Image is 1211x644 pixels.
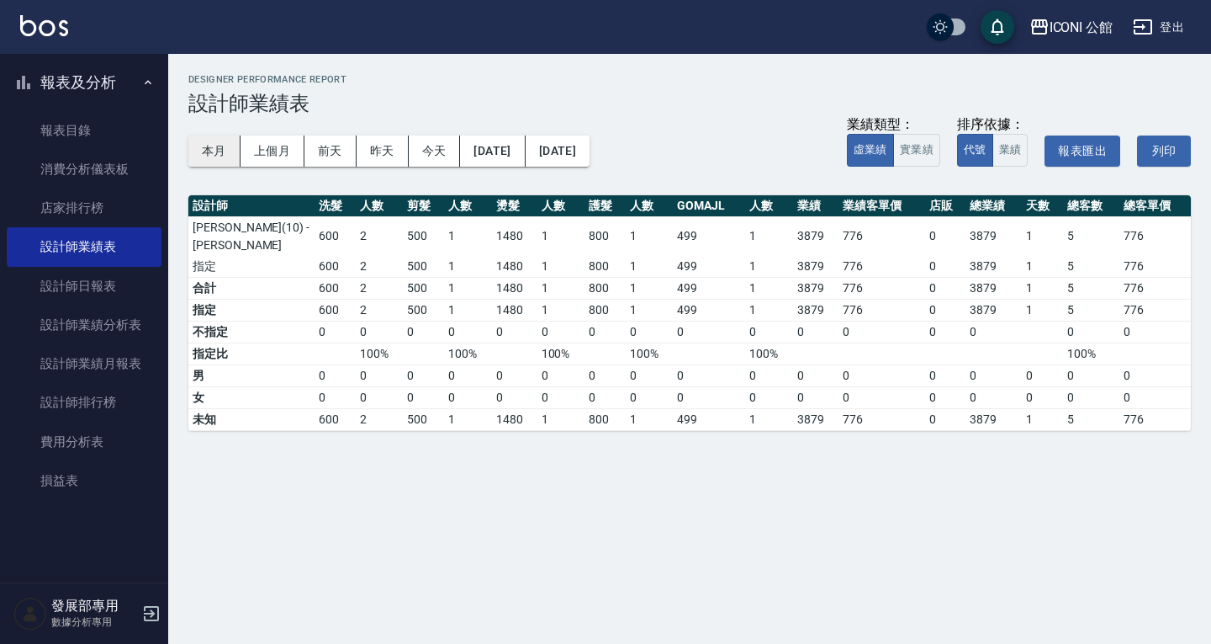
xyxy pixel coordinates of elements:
[965,195,1022,217] th: 總業績
[356,343,403,365] td: 100%
[965,256,1022,278] td: 3879
[793,216,838,256] td: 3879
[626,386,673,408] td: 0
[847,134,894,167] button: 虛業績
[403,195,444,217] th: 剪髮
[188,256,315,278] td: 指定
[745,343,792,365] td: 100%
[673,386,745,408] td: 0
[537,321,584,343] td: 0
[526,136,590,167] button: [DATE]
[403,365,444,386] td: 0
[1023,10,1120,45] button: ICONI 公館
[444,365,491,386] td: 0
[537,365,584,386] td: 0
[188,321,315,343] td: 不指定
[745,365,792,386] td: 0
[925,386,966,408] td: 0
[1063,195,1119,217] th: 總客數
[838,216,925,256] td: 776
[444,277,491,299] td: 1
[745,299,792,321] td: 1
[537,195,584,217] th: 人數
[957,134,993,167] button: 代號
[241,136,304,167] button: 上個月
[357,136,409,167] button: 昨天
[315,386,356,408] td: 0
[188,277,315,299] td: 合計
[7,227,161,266] a: 設計師業績表
[965,365,1022,386] td: 0
[965,299,1022,321] td: 3879
[537,277,584,299] td: 1
[745,277,792,299] td: 1
[356,408,403,430] td: 2
[315,216,356,256] td: 600
[673,195,745,217] th: GOMAJL
[1022,299,1063,321] td: 1
[1044,136,1120,167] button: 報表匯出
[537,408,584,430] td: 1
[315,195,356,217] th: 洗髮
[584,256,626,278] td: 800
[838,256,925,278] td: 776
[356,365,403,386] td: 0
[188,92,1191,115] h3: 設計師業績表
[356,277,403,299] td: 2
[925,299,966,321] td: 0
[847,116,940,134] div: 業績類型：
[673,216,745,256] td: 499
[315,256,356,278] td: 600
[584,408,626,430] td: 800
[403,299,444,321] td: 500
[584,365,626,386] td: 0
[584,195,626,217] th: 護髮
[584,277,626,299] td: 800
[1063,277,1119,299] td: 5
[315,365,356,386] td: 0
[893,134,940,167] button: 實業績
[51,615,137,630] p: 數據分析專用
[537,216,584,256] td: 1
[1022,256,1063,278] td: 1
[1119,321,1191,343] td: 0
[1119,299,1191,321] td: 776
[188,365,315,386] td: 男
[626,195,673,217] th: 人數
[925,216,966,256] td: 0
[838,386,925,408] td: 0
[1137,136,1191,167] button: 列印
[1063,343,1119,365] td: 100%
[957,116,1029,134] div: 排序依據：
[1022,195,1063,217] th: 天數
[981,10,1014,44] button: save
[1063,386,1119,408] td: 0
[793,321,838,343] td: 0
[584,216,626,256] td: 800
[793,277,838,299] td: 3879
[403,277,444,299] td: 500
[1063,408,1119,430] td: 5
[492,277,537,299] td: 1480
[315,408,356,430] td: 600
[7,189,161,227] a: 店家排行榜
[793,386,838,408] td: 0
[188,386,315,408] td: 女
[925,321,966,343] td: 0
[188,136,241,167] button: 本月
[356,386,403,408] td: 0
[444,216,491,256] td: 1
[403,408,444,430] td: 500
[1022,365,1063,386] td: 0
[444,343,491,365] td: 100%
[492,365,537,386] td: 0
[965,386,1022,408] td: 0
[315,321,356,343] td: 0
[673,299,745,321] td: 499
[1119,408,1191,430] td: 776
[188,408,315,430] td: 未知
[965,277,1022,299] td: 3879
[403,256,444,278] td: 500
[13,597,47,631] img: Person
[444,408,491,430] td: 1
